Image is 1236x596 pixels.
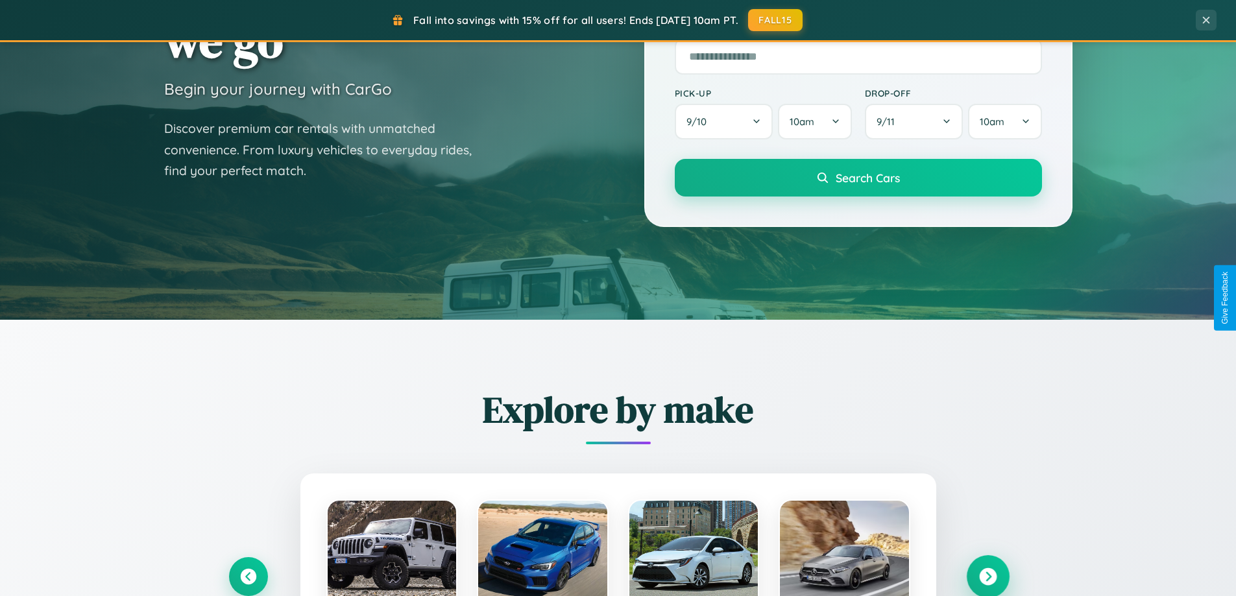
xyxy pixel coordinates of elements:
[980,115,1004,128] span: 10am
[675,104,773,139] button: 9/10
[778,104,851,139] button: 10am
[865,88,1042,99] label: Drop-off
[790,115,814,128] span: 10am
[164,79,392,99] h3: Begin your journey with CarGo
[413,14,738,27] span: Fall into savings with 15% off for all users! Ends [DATE] 10am PT.
[865,104,963,139] button: 9/11
[836,171,900,185] span: Search Cars
[686,115,713,128] span: 9 / 10
[877,115,901,128] span: 9 / 11
[675,159,1042,197] button: Search Cars
[968,104,1041,139] button: 10am
[229,385,1008,435] h2: Explore by make
[675,88,852,99] label: Pick-up
[748,9,803,31] button: FALL15
[164,118,489,182] p: Discover premium car rentals with unmatched convenience. From luxury vehicles to everyday rides, ...
[1220,272,1230,324] div: Give Feedback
